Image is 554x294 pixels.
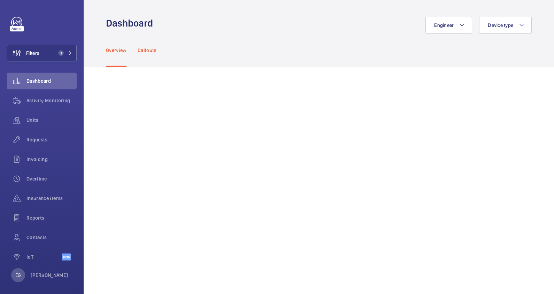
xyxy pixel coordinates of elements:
button: Engineer [425,17,472,34]
span: Overtime [26,175,77,182]
p: Overview [106,47,126,54]
span: IoT [26,253,62,260]
span: Units [26,117,77,124]
span: Insurance items [26,195,77,202]
span: Filters [26,50,39,57]
span: 1 [58,50,64,56]
span: Device type [488,22,513,28]
span: Activity Monitoring [26,97,77,104]
span: Reports [26,214,77,221]
p: Callouts [138,47,157,54]
span: Dashboard [26,78,77,84]
button: Filters1 [7,45,77,61]
h1: Dashboard [106,17,157,30]
span: Invoicing [26,156,77,163]
p: [PERSON_NAME] [31,272,68,279]
span: Beta [62,253,71,260]
span: Engineer [434,22,454,28]
span: Contacts [26,234,77,241]
button: Device type [479,17,532,34]
p: EG [15,272,21,279]
span: Requests [26,136,77,143]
